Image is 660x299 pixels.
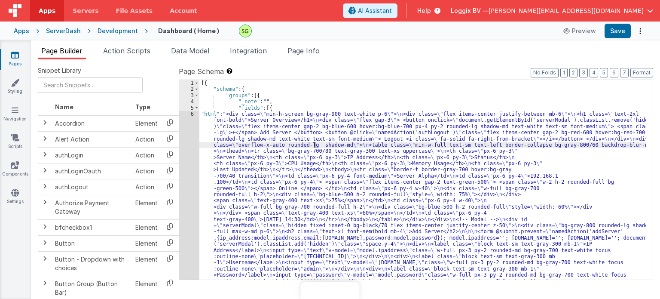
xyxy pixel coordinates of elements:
[158,28,219,34] h4: Dashboard ( Home )
[46,27,81,35] div: ServerDash
[103,46,150,55] span: Action Scripts
[132,131,161,147] td: Action
[52,163,132,179] td: authLoginOauth
[558,24,601,38] button: Preview
[451,6,653,15] button: Loggix BV — [PERSON_NAME][EMAIL_ADDRESS][DOMAIN_NAME]
[560,68,568,77] button: 1
[179,105,199,111] div: 5
[358,6,392,15] span: AI Assistant
[569,68,577,77] button: 2
[132,147,161,163] td: Action
[179,66,224,77] span: Page Schema
[132,219,161,235] td: Element
[132,251,161,276] td: Element
[52,115,132,132] td: Accordion
[55,103,73,111] span: Name
[239,25,251,37] img: 497ae24fd84173162a2d7363e3b2f127
[605,24,631,38] button: Save
[116,6,153,15] span: File Assets
[73,6,98,15] span: Servers
[287,46,320,55] span: Page Info
[14,27,29,35] div: Apps
[132,235,161,251] td: Element
[610,68,618,77] button: 6
[98,27,138,35] div: Development
[52,147,132,163] td: authLogin
[132,115,161,132] td: Element
[179,80,199,86] div: 1
[52,131,132,147] td: Alert Action
[132,195,161,219] td: Element
[135,103,150,111] span: Type
[489,6,644,15] span: [PERSON_NAME][EMAIL_ADDRESS][DOMAIN_NAME]
[343,3,397,18] button: AI Assistant
[52,235,132,251] td: Button
[52,179,132,195] td: authLogout
[41,46,82,55] span: Page Builder
[634,25,646,37] button: Options
[38,66,81,75] span: Snippet Library
[590,68,598,77] button: 4
[531,68,559,77] button: No Folds
[417,6,431,15] span: Help
[179,92,199,99] div: 3
[630,68,653,77] button: Format
[451,6,489,15] span: Loggix BV —
[52,251,132,276] td: Button - Dropdown with choices
[38,77,143,93] input: Search Snippets ...
[132,163,161,179] td: Action
[179,86,199,92] div: 2
[39,6,55,15] span: Apps
[579,68,588,77] button: 3
[52,219,132,235] td: bfcheckbox1
[600,68,608,77] button: 5
[620,68,629,77] button: 7
[179,99,199,105] div: 4
[171,46,209,55] span: Data Model
[230,46,267,55] span: Integration
[52,195,132,219] td: Authorize Payment Gateway
[132,179,161,195] td: Action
